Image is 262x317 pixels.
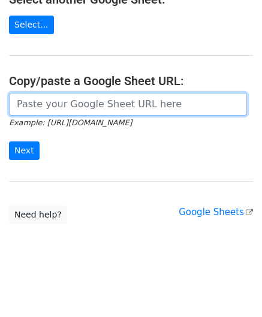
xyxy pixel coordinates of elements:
a: Need help? [9,206,67,224]
small: Example: [URL][DOMAIN_NAME] [9,118,132,127]
a: Select... [9,16,54,34]
iframe: Chat Widget [202,259,262,317]
input: Next [9,141,40,160]
a: Google Sheets [179,207,253,218]
input: Paste your Google Sheet URL here [9,93,247,116]
h4: Copy/paste a Google Sheet URL: [9,74,253,88]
